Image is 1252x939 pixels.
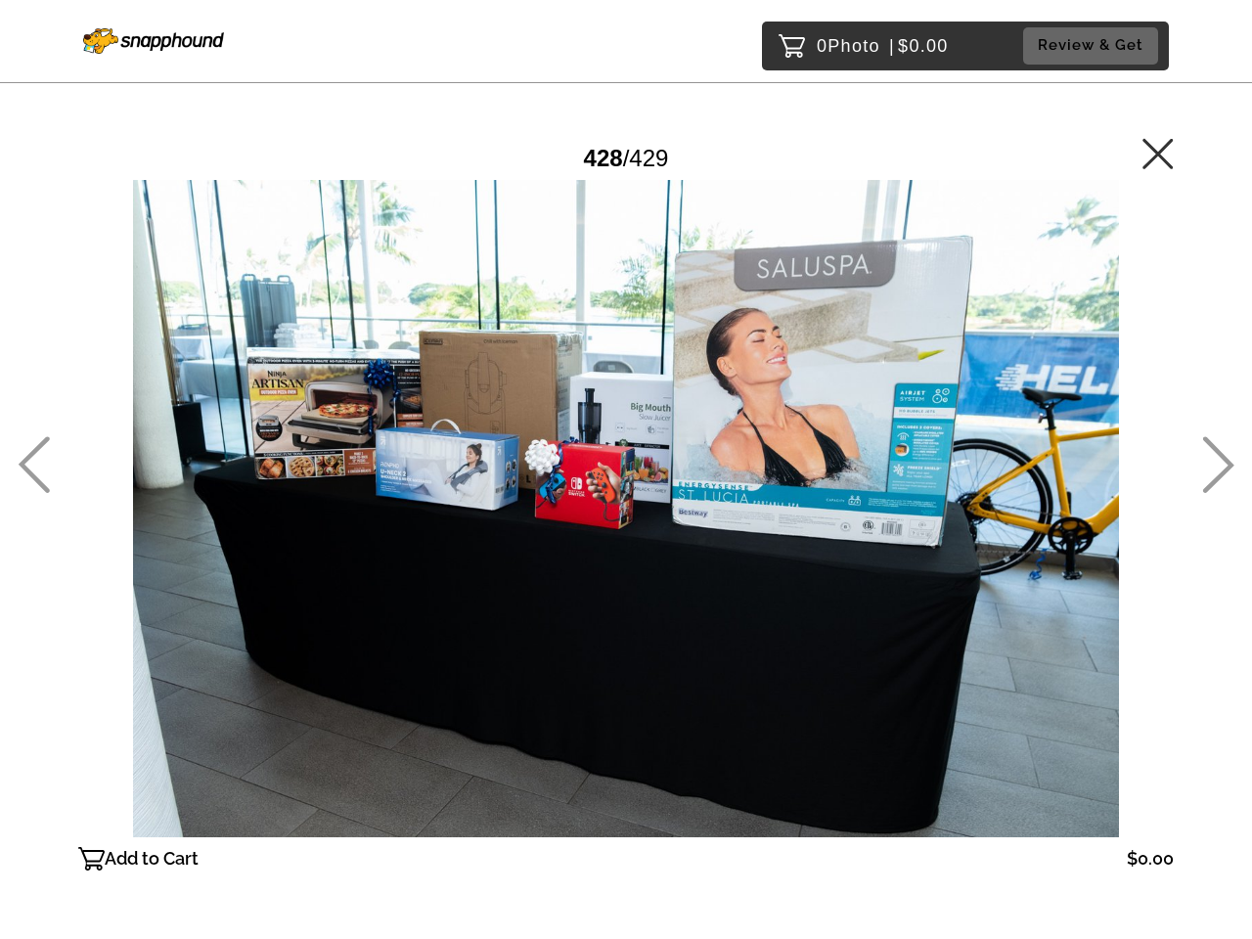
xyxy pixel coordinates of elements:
[584,145,623,171] span: 428
[584,137,669,179] div: /
[1023,27,1164,64] a: Review & Get
[889,36,895,56] span: |
[827,30,880,62] span: Photo
[1127,843,1174,874] p: $0.00
[105,843,199,874] p: Add to Cart
[629,145,668,171] span: 429
[817,30,949,62] p: 0 $0.00
[83,28,224,54] img: Snapphound Logo
[1023,27,1158,64] button: Review & Get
